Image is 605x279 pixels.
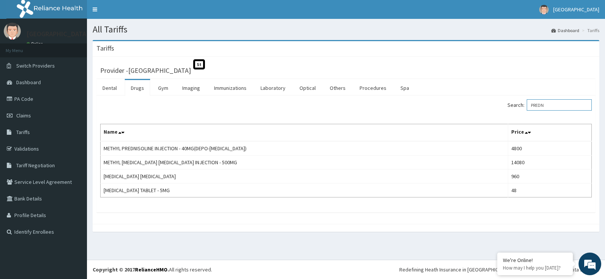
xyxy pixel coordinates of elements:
[101,124,508,142] th: Name
[4,193,144,219] textarea: Type your message and hit 'Enter'
[324,80,352,96] a: Others
[135,266,168,273] a: RelianceHMO
[44,88,104,165] span: We're online!
[551,27,579,34] a: Dashboard
[508,156,591,170] td: 14080
[508,183,591,197] td: 48
[354,80,392,96] a: Procedures
[125,80,150,96] a: Drugs
[293,80,322,96] a: Optical
[124,4,142,22] div: Minimize live chat window
[539,5,549,14] img: User Image
[96,45,114,52] h3: Tariffs
[4,23,21,40] img: User Image
[93,25,599,34] h1: All Tariffs
[26,41,45,46] a: Online
[503,257,567,264] div: We're Online!
[527,99,592,111] input: Search:
[87,260,605,279] footer: All rights reserved.
[16,62,55,69] span: Switch Providers
[101,170,508,183] td: [MEDICAL_DATA] [MEDICAL_DATA]
[399,266,599,273] div: Redefining Heath Insurance in [GEOGRAPHIC_DATA] using Telemedicine and Data Science!
[193,59,205,69] span: St
[39,42,127,52] div: Chat with us now
[16,79,41,86] span: Dashboard
[16,112,31,119] span: Claims
[96,80,123,96] a: Dental
[101,183,508,197] td: [MEDICAL_DATA] TABLET - 5MG
[508,170,591,183] td: 960
[152,80,174,96] a: Gym
[208,80,253,96] a: Immunizations
[100,67,191,74] h3: Provider - [GEOGRAPHIC_DATA]
[580,27,599,34] li: Tariffs
[508,141,591,156] td: 4800
[14,38,31,57] img: d_794563401_company_1708531726252_794563401
[16,129,30,136] span: Tariffs
[553,6,599,13] span: [GEOGRAPHIC_DATA]
[254,80,292,96] a: Laboratory
[176,80,206,96] a: Imaging
[507,99,592,111] label: Search:
[394,80,415,96] a: Spa
[93,266,169,273] strong: Copyright © 2017 .
[503,265,567,271] p: How may I help you today?
[508,124,591,142] th: Price
[16,162,55,169] span: Tariff Negotiation
[101,141,508,156] td: METHYL PREDNISOLINE INJECTION - 40MG(DEPO-[MEDICAL_DATA])
[101,156,508,170] td: METHYL [MEDICAL_DATA] [MEDICAL_DATA] INJECTION - 500MG
[26,31,89,37] p: [GEOGRAPHIC_DATA]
